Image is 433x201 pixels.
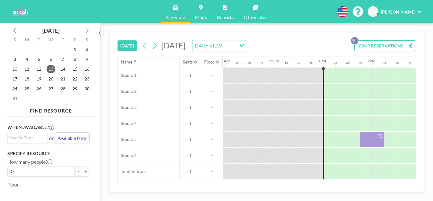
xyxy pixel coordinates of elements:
span: Saturday, August 9, 2025 [83,55,91,64]
div: W [45,36,57,44]
span: 1 [180,137,201,142]
span: Tuesday, August 12, 2025 [35,65,43,73]
span: Friday, August 29, 2025 [71,84,79,93]
div: 15 [284,61,288,65]
span: - [201,169,223,174]
span: Wednesday, August 6, 2025 [47,55,55,64]
span: Saturday, August 30, 2025 [83,84,91,93]
span: - [201,105,223,110]
span: Saturday, August 23, 2025 [83,75,91,83]
div: S [81,36,93,44]
div: 30 [297,61,300,65]
span: Thursday, August 7, 2025 [59,55,67,64]
span: Wednesday, August 20, 2025 [47,75,55,83]
div: 15 [235,61,239,65]
span: Monday, August 25, 2025 [23,84,31,93]
h4: FIND RESOURCE [7,105,94,114]
span: Monday, August 11, 2025 [23,65,31,73]
div: Search for option [192,40,246,51]
span: Studio 5 [118,137,137,142]
span: Available Now [58,135,87,141]
span: Maps [195,15,207,20]
input: Search for option [8,134,44,141]
span: Friday, August 22, 2025 [71,75,79,83]
div: Floor [204,59,215,65]
span: Other sites [244,15,267,20]
button: [DATE] [118,40,137,51]
div: Seats [183,59,193,65]
span: Saturday, August 2, 2025 [83,45,91,54]
div: Search for option [8,133,47,142]
span: Studio 3 [118,105,137,110]
button: Available Now [55,133,89,143]
span: Tuesday, August 26, 2025 [35,84,43,93]
span: Monday, August 4, 2025 [23,55,31,64]
span: - [201,72,223,78]
span: - [201,153,223,158]
div: M [21,36,33,44]
div: 15 [334,61,337,65]
div: S [9,36,21,44]
div: 30 [247,61,251,65]
div: T [33,36,45,44]
span: Saturday, August 16, 2025 [83,65,91,73]
div: 11AM [220,59,230,63]
span: Friday, August 8, 2025 [71,55,79,64]
div: 15 [383,61,387,65]
span: - [201,121,223,126]
div: 45 [260,61,263,65]
img: organization-logo [10,6,31,18]
span: [DATE] [161,41,186,50]
span: 1 [180,72,201,78]
label: Floor [7,182,19,188]
span: Sunday, August 31, 2025 [10,94,19,103]
p: 9+ [351,37,358,44]
span: Reports [217,15,234,20]
span: Sunday, August 24, 2025 [10,84,19,93]
div: Name [121,59,132,65]
div: 30 [395,61,399,65]
span: Studio 4 [118,121,137,126]
span: Friday, August 1, 2025 [71,45,79,54]
span: 1 [180,105,201,110]
span: Monday, August 18, 2025 [23,75,31,83]
label: How many people? [7,159,52,165]
span: Wednesday, August 13, 2025 [47,65,55,73]
div: 12PM [269,59,279,63]
div: 45 [309,61,313,65]
span: Wednesday, August 27, 2025 [47,84,55,93]
span: 1 [180,169,201,174]
span: Sunday, August 10, 2025 [10,65,19,73]
span: Schedule [166,15,185,20]
span: 1 [180,121,201,126]
span: DAILY VIEW [194,42,223,50]
span: Studio 1 [118,72,137,78]
div: 45 [358,61,362,65]
input: Search for option [224,42,236,50]
span: 1 [180,88,201,94]
div: 30 [346,61,350,65]
span: or [49,135,54,141]
h3: Specify resource [7,151,89,156]
button: - [75,166,82,177]
span: - [201,88,223,94]
span: Studio 2 [118,88,137,94]
span: AO [370,9,376,14]
span: Tuesday, August 19, 2025 [35,75,43,83]
span: Studio 6 [118,153,137,158]
button: + [82,166,89,177]
div: 45 [408,61,411,65]
span: Tumble Track [118,169,146,174]
div: T [57,36,69,44]
span: Tuesday, August 5, 2025 [35,55,43,64]
div: 2PM [368,59,375,63]
span: Thursday, August 28, 2025 [59,84,67,93]
span: 1 [180,153,201,158]
span: - [201,137,223,142]
div: [DATE] [42,26,60,35]
div: 1PM [318,59,326,63]
span: Thursday, August 14, 2025 [59,65,67,73]
span: [PERSON_NAME] [381,9,415,14]
button: YOUR RESERVATIONS9+ [354,40,416,51]
span: Sunday, August 17, 2025 [10,75,19,83]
